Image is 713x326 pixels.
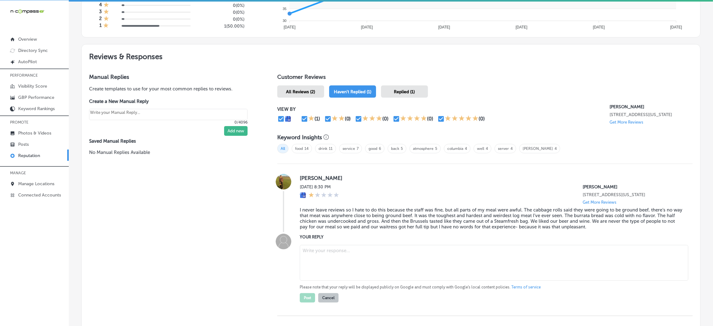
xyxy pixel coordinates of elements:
[89,74,257,80] h3: Manual Replies
[510,146,513,151] a: 4
[357,146,359,151] a: 7
[369,146,377,151] a: good
[196,23,245,29] h5: 1 ( 50.00% )
[593,25,605,29] tspan: [DATE]
[379,146,381,151] a: 6
[435,146,437,151] a: 5
[103,16,109,23] div: 1 Star
[18,181,54,186] p: Manage Locations
[445,115,479,123] div: 5 Stars
[18,142,29,147] p: Posts
[465,146,467,151] a: 4
[382,116,389,122] div: (0)
[277,134,322,141] h3: Keyword Insights
[18,130,51,136] p: Photos & Videos
[362,115,382,123] div: 3 Stars
[523,146,553,151] a: [PERSON_NAME]
[413,146,434,151] a: atmosphere
[99,23,102,29] h4: 1
[438,25,450,29] tspan: [DATE]
[300,207,683,230] blockquote: I never leave reviews so I hate to do this because the staff was fine, but all parts of my meal w...
[670,25,682,29] tspan: [DATE]
[18,153,40,158] p: Reputation
[447,146,463,151] a: columbia
[18,84,47,89] p: Visibility Score
[394,89,415,94] span: Replied (1)
[334,89,371,94] span: Haven't Replied (1)
[427,116,433,122] div: (0)
[610,104,693,110] p: Hendrix
[103,2,109,9] div: 1 Star
[103,23,109,29] div: 1 Star
[300,284,683,290] p: Please note that your reply will be displayed publicly on Google and must comply with Google's lo...
[89,109,248,120] textarea: Create your Quick Reply
[103,9,109,16] div: 1 Star
[89,99,248,104] label: Create a New Manual Reply
[583,184,683,190] p: Hendrix
[277,74,693,83] h1: Customer Reviews
[89,85,257,92] p: Create templates to use for your most common replies to reviews.
[329,146,333,151] a: 11
[224,126,248,136] button: Add new
[18,106,55,111] p: Keyword Rankings
[89,120,248,125] p: 0/4096
[283,7,286,11] tspan: 35
[343,146,355,151] a: service
[391,146,399,151] a: back
[300,293,315,303] button: Post
[479,116,485,122] div: (0)
[610,112,693,117] p: 1649 Main Street Columbia, South Carolina 29201-2817, US
[304,146,309,151] a: 14
[309,192,339,199] div: 1 Star
[89,149,257,156] p: No Manual Replies Available
[319,146,327,151] a: drink
[295,146,303,151] a: food
[284,25,295,29] tspan: [DATE]
[196,3,245,8] h5: 0 ( 0% )
[18,59,37,64] p: AutoPilot
[361,25,373,29] tspan: [DATE]
[277,144,289,153] span: All
[99,16,102,23] h4: 2
[486,146,488,151] a: 4
[276,234,291,249] img: Image
[18,192,61,198] p: Connected Accounts
[555,146,557,151] a: 4
[515,25,527,29] tspan: [DATE]
[196,17,245,22] h5: 0 ( 0% )
[18,37,37,42] p: Overview
[400,115,427,123] div: 4 Stars
[99,9,102,16] h4: 3
[300,184,339,190] label: [DATE] 8:30 PM
[18,95,54,100] p: GBP Performance
[583,200,616,205] p: Get More Reviews
[300,175,683,181] label: [PERSON_NAME]
[300,235,683,239] label: YOUR REPLY
[89,138,257,144] label: Saved Manual Replies
[318,293,339,303] button: Cancel
[277,106,610,112] p: VIEW BY
[583,192,683,197] p: 1649 Main Street
[332,115,345,123] div: 2 Stars
[308,115,314,123] div: 1 Star
[10,8,44,14] img: 660ab0bf-5cc7-4cb8-ba1c-48b5ae0f18e60NCTV_CLogo_TV_Black_-500x88.png
[477,146,484,151] a: well
[82,44,700,66] h2: Reviews & Responses
[401,146,403,151] a: 5
[18,48,48,53] p: Directory Sync
[196,10,245,15] h5: 0 ( 0% )
[511,284,541,290] a: Terms of service
[345,116,351,122] div: (0)
[498,146,509,151] a: server
[610,120,643,125] p: Get More Reviews
[99,2,102,9] h4: 4
[286,89,315,94] span: All Reviews (2)
[314,116,320,122] div: (1)
[283,19,286,23] tspan: 30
